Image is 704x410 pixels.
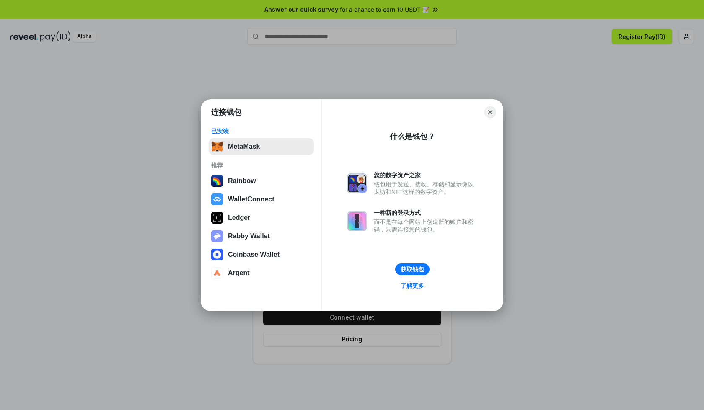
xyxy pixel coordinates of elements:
[228,269,250,277] div: Argent
[211,162,311,169] div: 推荐
[374,209,478,217] div: 一种新的登录方式
[209,173,314,189] button: Rainbow
[374,181,478,196] div: 钱包用于发送、接收、存储和显示像以太坊和NFT这样的数字资产。
[347,211,367,231] img: svg+xml,%3Csvg%20xmlns%3D%22http%3A%2F%2Fwww.w3.org%2F2000%2Fsvg%22%20fill%3D%22none%22%20viewBox...
[395,263,430,275] button: 获取钱包
[401,266,424,273] div: 获取钱包
[390,132,435,142] div: 什么是钱包？
[484,106,496,118] button: Close
[374,171,478,179] div: 您的数字资产之家
[211,141,223,152] img: svg+xml,%3Csvg%20fill%3D%22none%22%20height%3D%2233%22%20viewBox%3D%220%200%2035%2033%22%20width%...
[228,251,280,258] div: Coinbase Wallet
[347,173,367,193] img: svg+xml,%3Csvg%20xmlns%3D%22http%3A%2F%2Fwww.w3.org%2F2000%2Fsvg%22%20fill%3D%22none%22%20viewBox...
[228,196,274,203] div: WalletConnect
[211,175,223,187] img: svg+xml,%3Csvg%20width%3D%22120%22%20height%3D%22120%22%20viewBox%3D%220%200%20120%20120%22%20fil...
[228,214,250,222] div: Ledger
[211,249,223,260] img: svg+xml,%3Csvg%20width%3D%2228%22%20height%3D%2228%22%20viewBox%3D%220%200%2028%2028%22%20fill%3D...
[228,177,256,185] div: Rainbow
[211,230,223,242] img: svg+xml,%3Csvg%20xmlns%3D%22http%3A%2F%2Fwww.w3.org%2F2000%2Fsvg%22%20fill%3D%22none%22%20viewBox...
[209,228,314,245] button: Rabby Wallet
[228,143,260,150] div: MetaMask
[209,265,314,281] button: Argent
[396,280,429,291] a: 了解更多
[209,191,314,208] button: WalletConnect
[211,212,223,224] img: svg+xml,%3Csvg%20xmlns%3D%22http%3A%2F%2Fwww.w3.org%2F2000%2Fsvg%22%20width%3D%2228%22%20height%3...
[211,127,311,135] div: 已安装
[211,193,223,205] img: svg+xml,%3Csvg%20width%3D%2228%22%20height%3D%2228%22%20viewBox%3D%220%200%2028%2028%22%20fill%3D...
[401,282,424,289] div: 了解更多
[211,107,241,117] h1: 连接钱包
[209,246,314,263] button: Coinbase Wallet
[209,138,314,155] button: MetaMask
[211,267,223,279] img: svg+xml,%3Csvg%20width%3D%2228%22%20height%3D%2228%22%20viewBox%3D%220%200%2028%2028%22%20fill%3D...
[209,209,314,226] button: Ledger
[374,218,478,233] div: 而不是在每个网站上创建新的账户和密码，只需连接您的钱包。
[228,232,270,240] div: Rabby Wallet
